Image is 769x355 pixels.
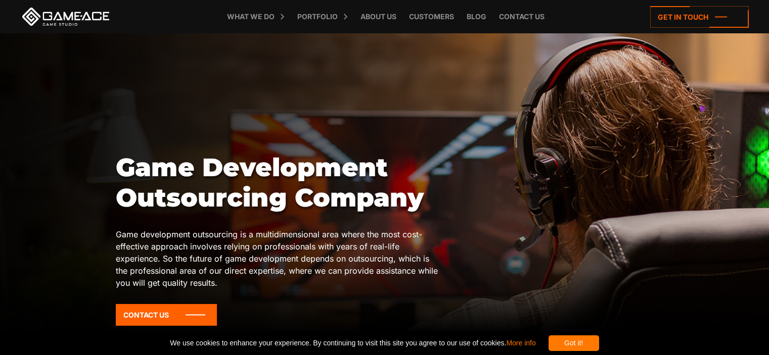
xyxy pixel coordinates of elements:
[116,304,217,326] a: Contact Us
[650,6,749,28] a: Get in touch
[549,335,599,351] div: Got it!
[116,228,438,289] p: Game development outsourcing is a multidimensional area where the most cost-effective approach in...
[116,153,438,213] h1: Game Development Outsourcing Company
[170,335,535,351] span: We use cookies to enhance your experience. By continuing to visit this site you agree to our use ...
[506,339,535,347] a: More info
